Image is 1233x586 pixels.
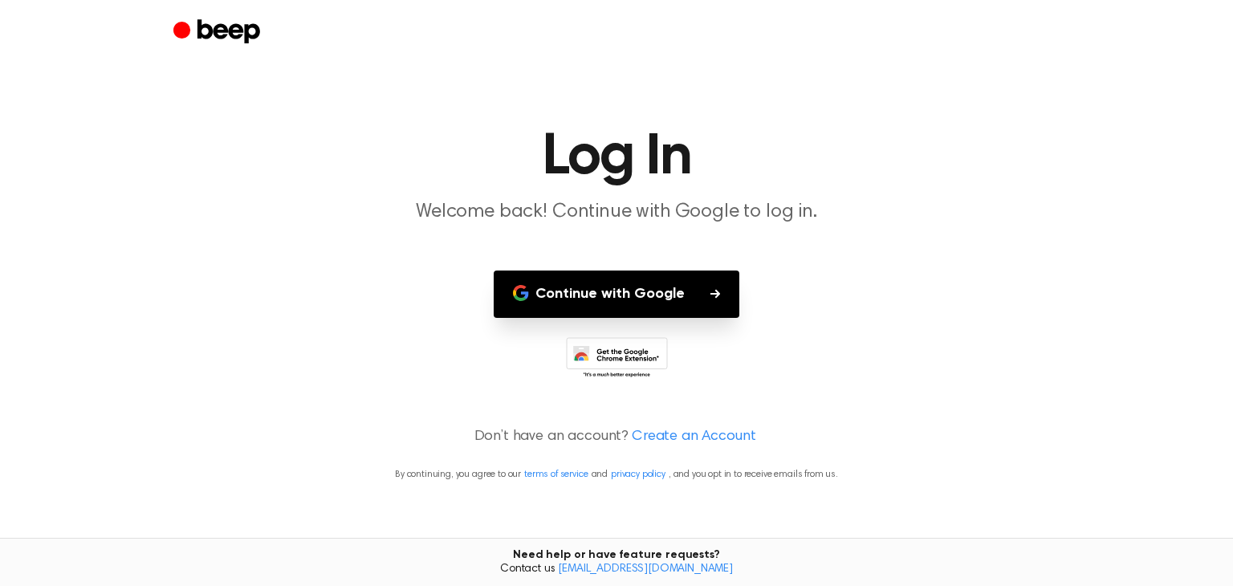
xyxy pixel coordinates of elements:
a: privacy policy [611,470,665,479]
h1: Log In [205,128,1027,186]
a: Create an Account [632,426,755,448]
a: terms of service [524,470,588,479]
p: By continuing, you agree to our and , and you opt in to receive emails from us. [19,467,1214,482]
a: [EMAIL_ADDRESS][DOMAIN_NAME] [558,564,733,575]
button: Continue with Google [494,271,739,318]
span: Contact us [10,563,1223,577]
a: Beep [173,17,264,48]
p: Don’t have an account? [19,426,1214,448]
p: Welcome back! Continue with Google to log in. [308,199,925,226]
